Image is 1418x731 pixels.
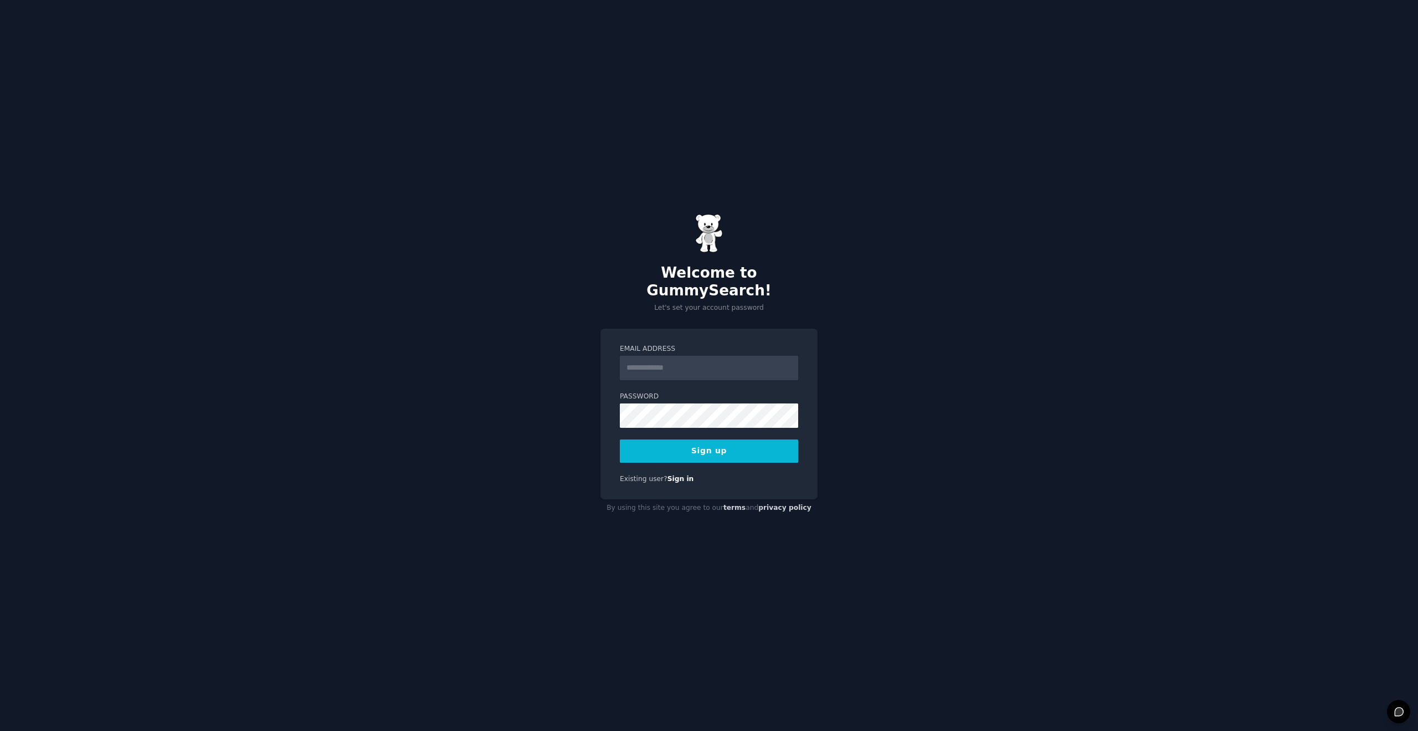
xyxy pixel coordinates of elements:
[620,475,667,483] span: Existing user?
[620,344,798,354] label: Email Address
[667,475,694,483] a: Sign in
[600,303,818,313] p: Let's set your account password
[600,264,818,299] h2: Welcome to GummySearch!
[620,439,798,463] button: Sign up
[695,214,723,253] img: Gummy Bear
[758,504,811,512] a: privacy policy
[600,499,818,517] div: By using this site you agree to our and
[723,504,746,512] a: terms
[620,392,798,402] label: Password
